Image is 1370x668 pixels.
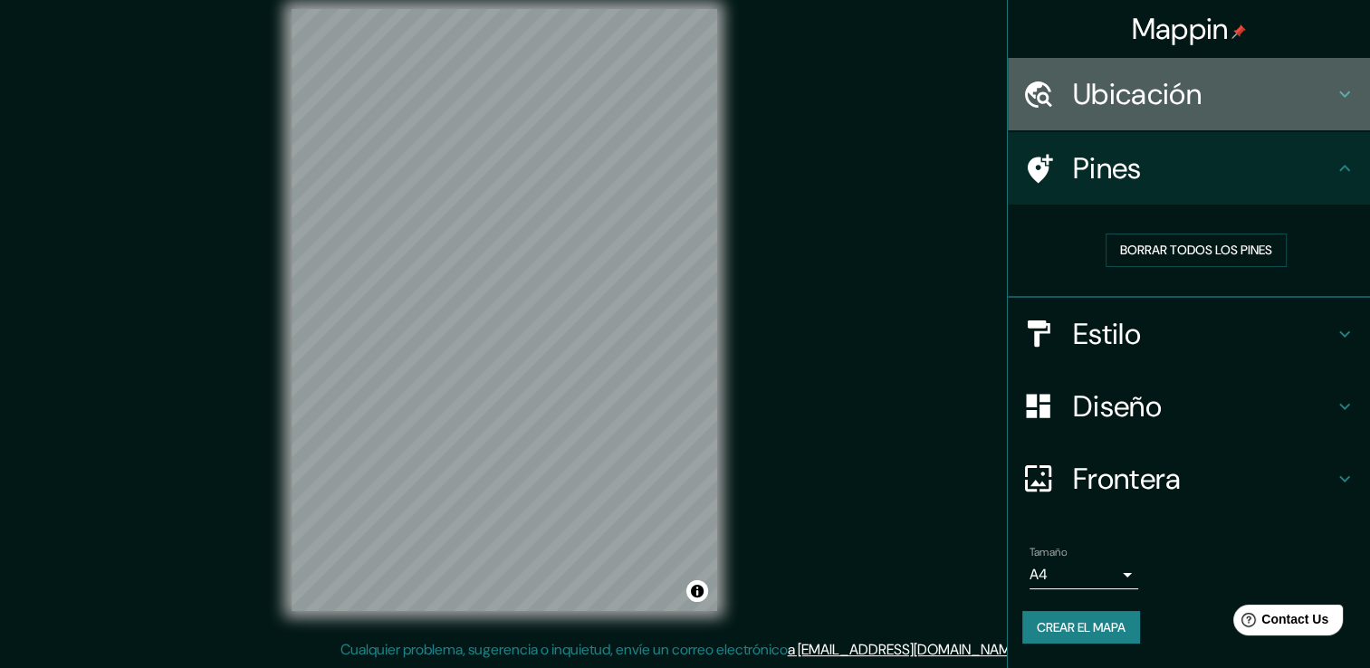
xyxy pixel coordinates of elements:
button: Alternar atribución [686,580,708,602]
h4: Pines [1073,150,1334,186]
canvas: Mapa [292,9,717,611]
button: Crear el mapa [1022,611,1140,644]
font: Mappin [1132,10,1229,48]
h4: Frontera [1073,461,1334,497]
h4: Diseño [1073,388,1334,425]
div: Ubicación [1008,58,1370,130]
div: Diseño [1008,370,1370,443]
div: Pines [1008,132,1370,205]
h4: Estilo [1073,316,1334,352]
iframe: Help widget launcher [1209,597,1350,648]
div: Frontera [1008,443,1370,515]
label: Tamaño [1030,544,1067,559]
button: Borrar todos los pines [1106,234,1287,267]
p: Cualquier problema, sugerencia o inquietud, envíe un correo electrónico . [340,639,1024,661]
font: Borrar todos los pines [1120,239,1272,262]
font: Crear el mapa [1037,616,1126,639]
a: a [EMAIL_ADDRESS][DOMAIN_NAME] [788,640,1021,659]
img: pin-icon.png [1231,24,1246,39]
div: A4 [1030,560,1138,589]
div: Estilo [1008,298,1370,370]
h4: Ubicación [1073,76,1334,112]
